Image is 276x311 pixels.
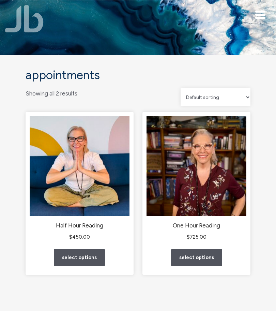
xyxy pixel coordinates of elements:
img: One Hour Reading [147,116,246,216]
p: Showing all 2 results [26,88,77,99]
bdi: 725.00 [187,234,206,240]
span: $ [69,234,72,240]
h2: One Hour Reading [147,222,246,229]
a: One Hour Reading $725.00 [147,116,246,241]
button: Toggle navigation [256,10,266,18]
a: Read more about “Half Hour Reading” [54,249,105,266]
img: Half Hour Reading [30,116,129,216]
h2: Half Hour Reading [30,222,129,229]
select: Shop order [181,88,250,106]
a: Half Hour Reading $450.00 [30,116,129,241]
span: $ [187,234,190,240]
bdi: 450.00 [69,234,90,240]
h1: Appointments [26,69,250,82]
a: Read more about “One Hour Reading” [171,249,222,266]
img: Jamie Butler. The Everyday Medium [5,5,44,32]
